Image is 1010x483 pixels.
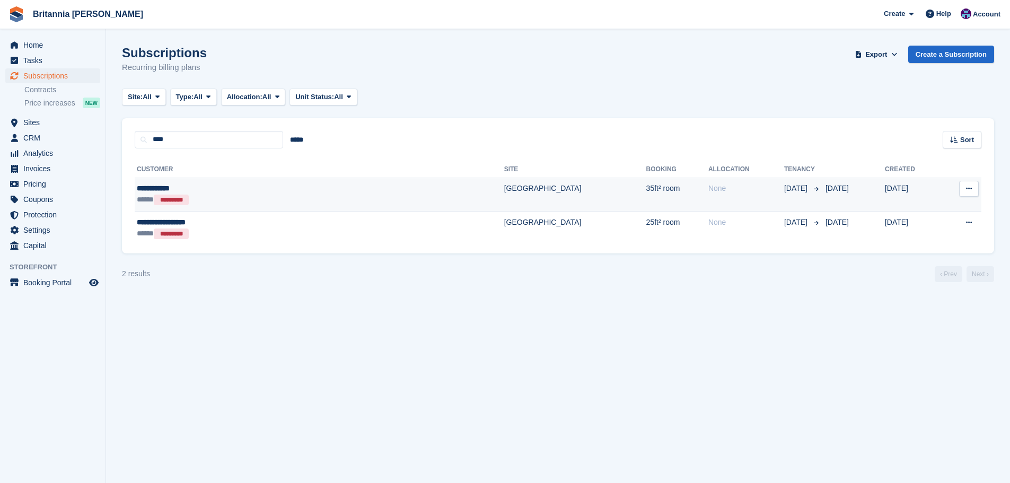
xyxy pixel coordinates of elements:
[23,115,87,130] span: Sites
[5,130,100,145] a: menu
[135,161,504,178] th: Customer
[194,92,203,102] span: All
[784,183,810,194] span: [DATE]
[176,92,194,102] span: Type:
[708,183,784,194] div: None
[5,146,100,161] a: menu
[23,161,87,176] span: Invoices
[122,89,166,106] button: Site: All
[5,192,100,207] a: menu
[29,5,147,23] a: Britannia [PERSON_NAME]
[5,275,100,290] a: menu
[23,146,87,161] span: Analytics
[885,178,941,212] td: [DATE]
[708,161,784,178] th: Allocation
[504,212,646,245] td: [GEOGRAPHIC_DATA]
[5,38,100,52] a: menu
[853,46,900,63] button: Export
[961,8,971,19] img: Becca Clark
[865,49,887,60] span: Export
[23,68,87,83] span: Subscriptions
[334,92,343,102] span: All
[646,178,708,212] td: 35ft² room
[122,46,207,60] h1: Subscriptions
[784,217,810,228] span: [DATE]
[170,89,217,106] button: Type: All
[5,161,100,176] a: menu
[5,177,100,191] a: menu
[128,92,143,102] span: Site:
[5,223,100,238] a: menu
[8,6,24,22] img: stora-icon-8386f47178a22dfd0bd8f6a31ec36ba5ce8667c1dd55bd0f319d3a0aa187defe.svg
[5,207,100,222] a: menu
[933,266,996,282] nav: Page
[825,184,849,192] span: [DATE]
[5,68,100,83] a: menu
[935,266,962,282] a: Previous
[24,85,100,95] a: Contracts
[23,53,87,68] span: Tasks
[504,161,646,178] th: Site
[122,268,150,279] div: 2 results
[24,98,75,108] span: Price increases
[295,92,334,102] span: Unit Status:
[262,92,271,102] span: All
[23,238,87,253] span: Capital
[83,98,100,108] div: NEW
[221,89,286,106] button: Allocation: All
[885,212,941,245] td: [DATE]
[10,262,106,273] span: Storefront
[122,62,207,74] p: Recurring billing plans
[960,135,974,145] span: Sort
[936,8,951,19] span: Help
[24,97,100,109] a: Price increases NEW
[23,223,87,238] span: Settings
[227,92,262,102] span: Allocation:
[825,218,849,226] span: [DATE]
[885,161,941,178] th: Created
[784,161,821,178] th: Tenancy
[708,217,784,228] div: None
[646,212,708,245] td: 25ft² room
[967,266,994,282] a: Next
[143,92,152,102] span: All
[23,38,87,52] span: Home
[23,192,87,207] span: Coupons
[23,207,87,222] span: Protection
[5,53,100,68] a: menu
[289,89,357,106] button: Unit Status: All
[504,178,646,212] td: [GEOGRAPHIC_DATA]
[646,161,708,178] th: Booking
[23,177,87,191] span: Pricing
[884,8,905,19] span: Create
[973,9,1000,20] span: Account
[5,238,100,253] a: menu
[87,276,100,289] a: Preview store
[908,46,994,63] a: Create a Subscription
[23,130,87,145] span: CRM
[5,115,100,130] a: menu
[23,275,87,290] span: Booking Portal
